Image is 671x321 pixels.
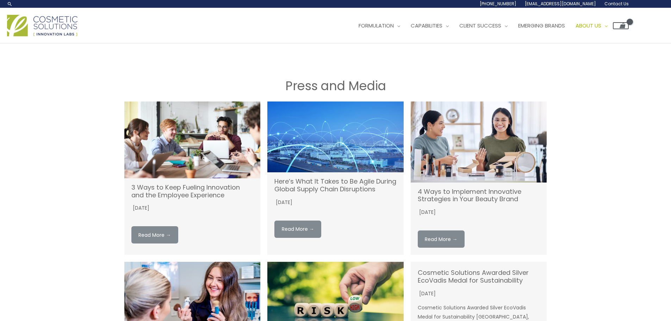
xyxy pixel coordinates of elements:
a: Read More → [131,226,178,243]
a: Search icon link [7,1,13,7]
span: [EMAIL_ADDRESS][DOMAIN_NAME] [525,1,596,7]
nav: Site Navigation [348,15,629,36]
span: Formulation [359,22,394,29]
span: Capabilities [411,22,442,29]
a: Cosmetic Solutions Awarded Silver EcoVadis Medal for Sustainability [418,268,529,285]
time: [DATE] [418,290,436,298]
h1: Press and Media [124,77,547,94]
time: [DATE] [274,198,292,206]
img: 3 Ways to Keep Fueling Innovation and the Employee Experience [124,101,261,178]
a: Here’s What It Takes to Be Agile During Global Supply Chain Disruptions [274,177,396,193]
a: Read More → [418,230,465,248]
time: [DATE] [131,204,149,212]
span: Client Success [459,22,501,29]
img: Cosmetic Solutions Logo [7,15,77,36]
a: Emerging Brands [513,15,570,36]
time: [DATE] [418,208,436,216]
a: View Shopping Cart, empty [613,22,629,29]
a: 3 Ways to Keep Fueling Innovation and the Employee Experience [131,183,240,199]
a: Capabilities [405,15,454,36]
span: [PHONE_NUMBER] [480,1,516,7]
a: Formulation [353,15,405,36]
a: Read More → [274,221,321,238]
span: Emerging Brands [518,22,565,29]
a: 4 Ways to Implement Innovative Strategies in Your Beauty Brand [418,187,521,204]
span: About Us [576,22,601,29]
a: About Us [570,15,613,36]
span: Contact Us [604,1,629,7]
a: Client Success [454,15,513,36]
